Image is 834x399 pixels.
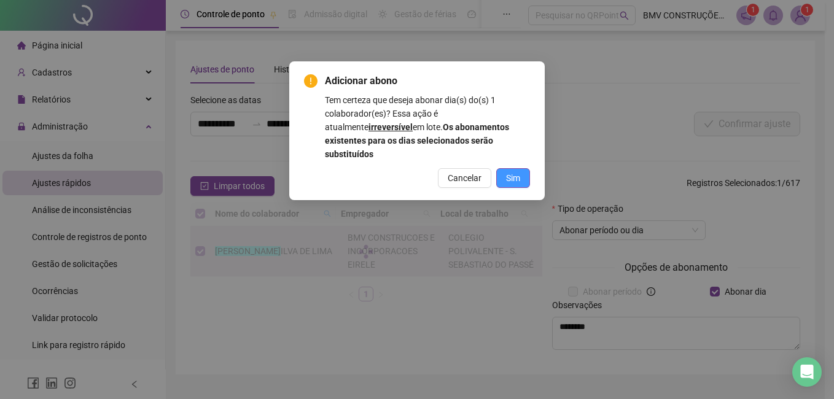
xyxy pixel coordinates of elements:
span: Cancelar [448,171,481,185]
div: Open Intercom Messenger [792,357,822,387]
button: Sim [496,168,530,188]
span: exclamation-circle [304,74,318,88]
span: Sim [506,171,520,185]
b: irreversível [368,122,413,132]
div: Tem certeza que deseja abonar dia(s) do(s) 1 colaborador(es)? Essa ação é atualmente em lote. [325,93,530,161]
b: Os abonamentos existentes para os dias selecionados serão substituídos [325,122,509,159]
button: Cancelar [438,168,491,188]
span: Adicionar abono [325,74,530,88]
